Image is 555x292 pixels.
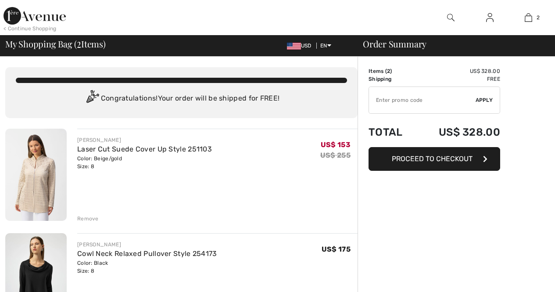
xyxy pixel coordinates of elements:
img: US Dollar [287,43,301,50]
img: Congratulation2.svg [83,90,101,108]
div: Congratulations! Your order will be shipped for FREE! [16,90,347,108]
div: [PERSON_NAME] [77,136,212,144]
div: Remove [77,215,99,223]
div: Color: Beige/gold Size: 8 [77,155,212,170]
img: search the website [447,12,455,23]
span: Apply [476,96,493,104]
span: EN [320,43,331,49]
s: US$ 255 [320,151,351,159]
div: [PERSON_NAME] [77,241,217,249]
input: Promo code [369,87,476,113]
button: Proceed to Checkout [369,147,500,171]
span: My Shopping Bag ( Items) [5,40,106,48]
td: Items ( ) [369,67,415,75]
span: Proceed to Checkout [392,155,473,163]
a: Cowl Neck Relaxed Pullover Style 254173 [77,249,217,258]
img: My Info [486,12,494,23]
td: US$ 328.00 [415,67,500,75]
span: USD [287,43,315,49]
td: Shipping [369,75,415,83]
td: US$ 328.00 [415,117,500,147]
a: Laser Cut Suede Cover Up Style 251103 [77,145,212,153]
td: Free [415,75,500,83]
span: 2 [537,14,540,22]
img: Laser Cut Suede Cover Up Style 251103 [5,129,67,221]
span: 2 [387,68,390,74]
img: My Bag [525,12,532,23]
a: 2 [509,12,548,23]
td: Total [369,117,415,147]
span: US$ 153 [321,141,351,149]
span: US$ 175 [322,245,351,253]
div: < Continue Shopping [4,25,57,32]
div: Order Summary [352,40,550,48]
a: Sign In [479,12,501,23]
span: 2 [77,37,81,49]
div: Color: Black Size: 8 [77,259,217,275]
img: 1ère Avenue [4,7,66,25]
